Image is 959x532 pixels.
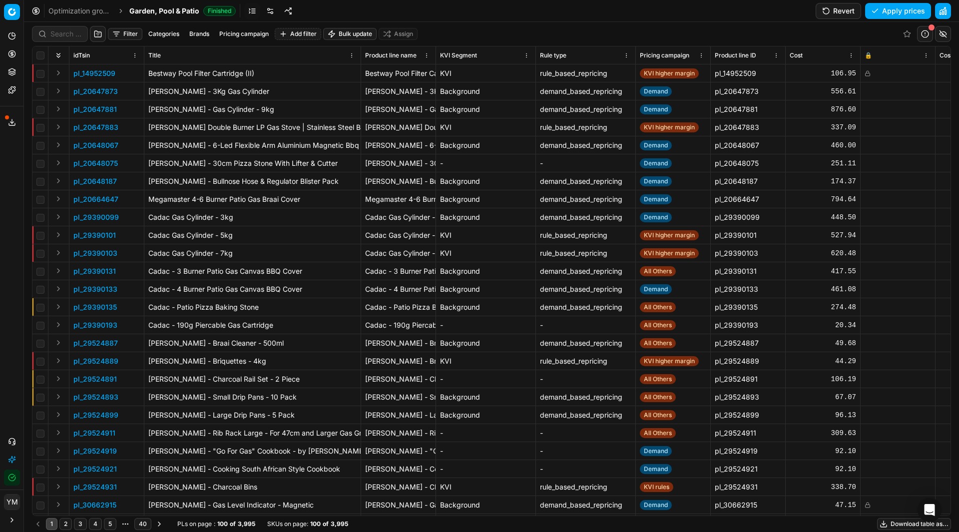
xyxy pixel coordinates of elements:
div: pl_29524931 [715,482,781,492]
button: Expand all [52,49,64,61]
span: Garden, Pool & Patio [129,6,199,16]
div: pl_29390103 [715,248,781,258]
span: KVI higher margin [640,122,699,132]
div: - [440,320,531,330]
div: Background [440,140,531,150]
button: Expand [52,283,64,295]
div: 106.19 [790,374,856,384]
div: pl_29390131 [715,266,781,276]
span: All Others [640,266,676,276]
button: Expand [52,463,64,475]
div: [PERSON_NAME] - Large Drip Pans - 5 Pack [365,410,432,420]
div: 49.68 [790,338,856,348]
span: KVI Segment [440,51,477,59]
button: Expand [52,229,64,241]
button: pl_29524891 [73,374,117,384]
div: Cadac - Patio Pizza Baking Stone [365,302,432,312]
button: Brands [185,28,213,40]
div: [PERSON_NAME] - Briquettes - 4kg [365,356,432,366]
p: [PERSON_NAME] - Briquettes - 4kg [148,356,357,366]
p: [PERSON_NAME] - Braai Cleaner - 500ml [148,338,357,348]
p: [PERSON_NAME] - 30cm Pizza Stone With Lifter & Cutter [148,158,357,168]
div: Background [440,284,531,294]
p: pl_29524899 [73,410,118,420]
div: [PERSON_NAME] Double Burner LP Gas Stove | Stainless Steel Body | 2 Plate [365,122,432,132]
span: All Others [640,392,676,402]
div: 67.07 [790,392,856,402]
button: pl_29390193 [73,320,117,330]
div: 106.95 [790,68,856,78]
div: pl_20664647 [715,194,781,204]
div: KVI [440,68,531,78]
p: [PERSON_NAME] - Charcoal Rail Set - 2 Piece [148,374,357,384]
div: [PERSON_NAME] - Bullnose Hose & Regulator Blister Pack [365,176,432,186]
button: Expand [52,481,64,493]
button: pl_20647883 [73,122,118,132]
input: Search by SKU or title [50,29,81,39]
div: [PERSON_NAME] - 6-Led Flexible Arm Aluminium Magnetic Bbq Grill Light [365,140,432,150]
span: Demand [640,158,672,168]
button: Pricing campaign [215,28,273,40]
div: - [440,374,531,384]
button: pl_29524887 [73,338,118,348]
div: rule_based_repricing [540,230,631,240]
p: pl_20648067 [73,140,118,150]
button: Bulk update [323,28,377,40]
button: pl_20664647 [73,194,118,204]
div: 527.94 [790,230,856,240]
div: pl_20648187 [715,176,781,186]
p: [PERSON_NAME] - Rib Rack Large - For 47cm and Larger Gas Grills [148,428,357,438]
p: [PERSON_NAME] - "Go For Gas" Cookbook - by [PERSON_NAME] and [PERSON_NAME] [148,446,357,456]
p: pl_29524893 [73,392,118,402]
div: Background [440,176,531,186]
span: Cost [790,51,803,59]
div: : [177,520,255,528]
button: Expand [52,391,64,403]
div: KVI [440,482,531,492]
div: demand_based_repricing [540,194,631,204]
p: [PERSON_NAME] - Cooking South African Style Cookbook [148,464,357,474]
span: KVI higher margin [640,248,699,258]
div: pl_29390099 [715,212,781,222]
button: pl_29524931 [73,482,117,492]
span: Demand [640,140,672,150]
p: pl_29390135 [73,302,117,312]
div: Open Intercom Messenger [918,498,942,522]
button: Expand [52,175,64,187]
button: pl_29524889 [73,356,118,366]
span: PLs on page [177,520,212,528]
button: Add filter [275,28,321,40]
button: Expand [52,337,64,349]
button: Expand [52,499,64,511]
p: [PERSON_NAME] - Small Drip Pans - 10 Pack [148,392,357,402]
span: Title [148,51,161,59]
div: Background [440,212,531,222]
nav: breadcrumb [48,6,236,16]
button: Expand [52,445,64,457]
div: pl_29524889 [715,356,781,366]
div: demand_based_repricing [540,284,631,294]
span: KVI rules [640,482,673,492]
div: - [540,158,631,168]
button: 1 [46,518,57,530]
p: pl_29390103 [73,248,117,258]
button: pl_20648187 [73,176,117,186]
button: pl_30662915 [73,500,116,510]
button: Expand [52,157,64,169]
span: All Others [640,302,676,312]
p: Cadac - 4 Burner Patio Gas Canvas BBQ Cover [148,284,357,294]
button: Expand [52,85,64,97]
div: 337.09 [790,122,856,132]
div: pl_14952509 [715,68,781,78]
span: Demand [640,194,672,204]
div: Background [440,338,531,348]
div: 274.48 [790,302,856,312]
button: pl_20647873 [73,86,118,96]
div: KVI [440,356,531,366]
div: [PERSON_NAME] - Braai Cleaner - 500ml [365,338,432,348]
div: KVI [440,122,531,132]
p: [PERSON_NAME] - Large Drip Pans - 5 Pack [148,410,357,420]
div: 44.29 [790,356,856,366]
